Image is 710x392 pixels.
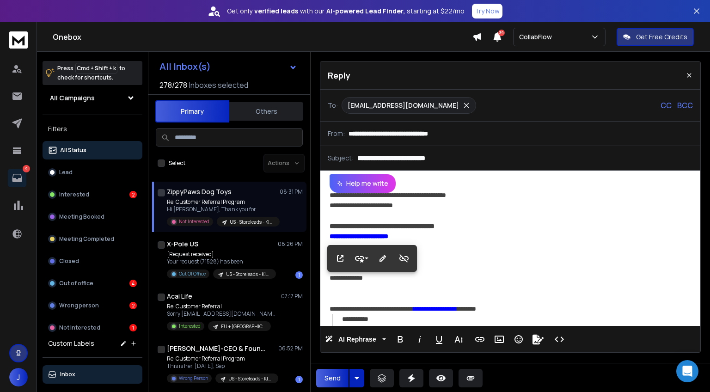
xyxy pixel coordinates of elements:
[472,4,502,18] button: Try Now
[167,303,278,310] p: Re: Customer Referral
[337,336,378,343] span: AI Rephrase
[471,330,489,349] button: Insert Link (⌘K)
[226,271,270,278] p: US - Storeleads - Klaviyo - Support emails
[392,330,409,349] button: Bold (⌘B)
[676,360,698,382] div: Open Intercom Messenger
[179,323,201,330] p: Interested
[48,339,94,348] h3: Custom Labels
[59,191,89,198] p: Interested
[43,163,142,182] button: Lead
[43,252,142,270] button: Closed
[328,101,338,110] p: To:
[636,32,687,42] p: Get Free Credits
[316,369,349,387] button: Send
[167,239,198,249] h1: X-Pole US
[8,169,26,187] a: 9
[9,368,28,386] button: J
[59,235,114,243] p: Meeting Completed
[129,302,137,309] div: 2
[43,230,142,248] button: Meeting Completed
[374,249,392,268] button: Edit Link
[230,219,274,226] p: US - Storeleads - Klaviyo - Support emails
[23,165,30,172] p: 9
[59,257,79,265] p: Closed
[60,147,86,154] p: All Status
[167,251,276,258] p: [Request received]
[159,80,187,91] span: 278 / 278
[411,330,428,349] button: Italic (⌘I)
[254,6,298,16] strong: verified leads
[353,249,370,268] button: Style
[228,375,273,382] p: US - Storeleads - Klaviyo - Support emails
[167,355,278,362] p: Re: Customer Referral Program
[43,365,142,384] button: Inbox
[328,69,350,82] p: Reply
[43,318,142,337] button: Not Interested1
[43,141,142,159] button: All Status
[278,240,303,248] p: 08:26 PM
[498,30,505,36] span: 39
[159,62,211,71] h1: All Inbox(s)
[59,280,93,287] p: Out of office
[43,296,142,315] button: Wrong person2
[43,185,142,204] button: Interested2
[490,330,508,349] button: Insert Image (⌘P)
[328,129,345,138] p: From:
[221,323,265,330] p: EU + [GEOGRAPHIC_DATA] - Storeleads - Klaviyo - Support emails
[167,292,192,301] h1: Acai Life
[677,100,693,111] p: BCC
[281,293,303,300] p: 07:17 PM
[43,274,142,293] button: Out of office4
[167,198,278,206] p: Re: Customer Referral Program
[169,159,185,167] label: Select
[295,376,303,383] div: 1
[430,330,448,349] button: Underline (⌘U)
[9,31,28,49] img: logo
[229,101,303,122] button: Others
[152,57,305,76] button: All Inbox(s)
[50,93,95,103] h1: All Campaigns
[167,187,232,196] h1: ZippyPaws Dog Toys
[167,344,269,353] h1: [PERSON_NAME]-CEO & Founding Member
[43,89,142,107] button: All Campaigns
[155,100,229,122] button: Primary
[348,101,459,110] p: [EMAIL_ADDRESS][DOMAIN_NAME]
[59,324,100,331] p: Not Interested
[331,249,349,268] button: Open Link
[330,174,396,193] button: Help me write
[280,188,303,196] p: 08:31 PM
[326,6,405,16] strong: AI-powered Lead Finder,
[179,270,206,277] p: Out Of Office
[129,191,137,198] div: 2
[450,330,467,349] button: More Text
[167,310,278,318] p: Sorry [EMAIL_ADDRESS][DOMAIN_NAME] [DATE], 15
[395,249,413,268] button: Unlink
[59,213,104,220] p: Meeting Booked
[60,371,75,378] p: Inbox
[529,330,547,349] button: Signature
[510,330,527,349] button: Emoticons
[167,206,278,213] p: Hi [PERSON_NAME], Thank you for
[661,100,672,111] p: CC
[617,28,694,46] button: Get Free Credits
[129,280,137,287] div: 4
[59,302,99,309] p: Wrong person
[75,63,117,73] span: Cmd + Shift + k
[167,258,276,265] p: Your request (71528) has been
[57,64,125,82] p: Press to check for shortcuts.
[295,271,303,279] div: 1
[53,31,472,43] h1: Onebox
[167,362,278,370] p: This is her. [DATE], Sep
[475,6,500,16] p: Try Now
[179,218,209,225] p: Not Interested
[43,208,142,226] button: Meeting Booked
[519,32,556,42] p: CollabFlow
[189,80,248,91] h3: Inboxes selected
[551,330,568,349] button: Code View
[328,153,354,163] p: Subject:
[59,169,73,176] p: Lead
[179,375,208,382] p: Wrong Person
[43,122,142,135] h3: Filters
